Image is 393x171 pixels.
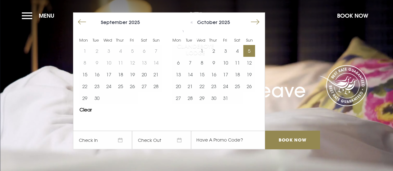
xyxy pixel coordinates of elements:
td: Choose Monday, October 27, 2025 as your start date. [172,92,184,104]
td: Choose Thursday, October 9, 2025 as your start date. [208,57,220,69]
td: Choose Friday, September 26, 2025 as your start date. [126,80,138,92]
button: 25 [115,80,126,92]
td: Choose Friday, October 31, 2025 as your start date. [220,92,231,104]
td: Choose Saturday, October 4, 2025 as your start date. [231,45,243,57]
button: 14 [184,69,196,80]
button: 24 [220,80,231,92]
td: Choose Saturday, October 18, 2025 as your start date. [231,69,243,80]
button: 21 [150,69,162,80]
button: 26 [243,80,255,92]
td: Choose Thursday, October 30, 2025 as your start date. [208,92,220,104]
td: Choose Friday, October 24, 2025 as your start date. [220,80,231,92]
button: 25 [231,80,243,92]
td: Choose Wednesday, October 15, 2025 as your start date. [196,69,208,80]
td: Choose Saturday, September 20, 2025 as your start date. [138,69,150,80]
td: Choose Wednesday, October 8, 2025 as your start date. [196,57,208,69]
td: Choose Wednesday, September 24, 2025 as your start date. [103,80,115,92]
td: Choose Saturday, October 25, 2025 as your start date. [231,80,243,92]
img: Clandeboye Lodge [177,12,214,56]
button: 26 [126,80,138,92]
button: 20 [172,80,184,92]
button: Menu [22,9,57,22]
button: 30 [208,92,220,104]
button: 4 [231,45,243,57]
td: Choose Sunday, October 26, 2025 as your start date. [243,80,255,92]
td: Choose Friday, September 19, 2025 as your start date. [126,69,138,80]
td: Choose Thursday, September 25, 2025 as your start date. [115,80,126,92]
td: Choose Sunday, September 21, 2025 as your start date. [150,69,162,80]
button: 19 [126,69,138,80]
button: 15 [79,69,91,80]
button: 16 [208,69,220,80]
td: Choose Tuesday, October 21, 2025 as your start date. [184,80,196,92]
button: 15 [196,69,208,80]
button: 3 [220,45,231,57]
button: 22 [79,80,91,92]
td: Choose Monday, September 22, 2025 as your start date. [79,80,91,92]
span: Check Out [132,131,191,149]
span: 2025 [219,20,230,25]
button: 24 [103,80,115,92]
td: Choose Friday, October 3, 2025 as your start date. [220,45,231,57]
td: Choose Tuesday, October 14, 2025 as your start date. [184,69,196,80]
button: 19 [243,69,255,80]
button: 30 [91,92,103,104]
td: Choose Tuesday, September 30, 2025 as your start date. [91,92,103,104]
button: 21 [184,80,196,92]
td: Choose Friday, October 17, 2025 as your start date. [220,69,231,80]
td: Choose Thursday, October 16, 2025 as your start date. [208,69,220,80]
button: 29 [196,92,208,104]
td: Choose Tuesday, October 28, 2025 as your start date. [184,92,196,104]
button: 20 [138,69,150,80]
td: Choose Saturday, September 27, 2025 as your start date. [138,80,150,92]
button: Move forward to switch to the next month. [249,16,261,28]
button: Clear [80,107,92,112]
button: 12 [243,57,255,69]
button: 7 [184,57,196,69]
button: 27 [138,80,150,92]
button: 23 [208,80,220,92]
button: 10 [220,57,231,69]
button: 9 [208,57,220,69]
button: 11 [231,57,243,69]
td: Choose Monday, October 20, 2025 as your start date. [172,80,184,92]
button: 18 [231,69,243,80]
button: 29 [79,92,91,104]
button: Move backward to switch to the previous month. [76,16,88,28]
input: Book Now [265,131,320,149]
td: Choose Tuesday, September 16, 2025 as your start date. [91,69,103,80]
td: Choose Thursday, September 18, 2025 as your start date. [115,69,126,80]
td: Choose Monday, October 13, 2025 as your start date. [172,69,184,80]
td: Choose Monday, September 15, 2025 as your start date. [79,69,91,80]
input: Have A Promo Code? [191,131,265,149]
td: Choose Monday, September 29, 2025 as your start date. [79,92,91,104]
span: September [101,20,127,25]
td: Choose Thursday, October 23, 2025 as your start date. [208,80,220,92]
button: 28 [150,80,162,92]
span: 2025 [129,20,140,25]
td: Choose Tuesday, September 23, 2025 as your start date. [91,80,103,92]
td: Choose Monday, October 6, 2025 as your start date. [172,57,184,69]
button: 16 [91,69,103,80]
button: 17 [103,69,115,80]
button: 23 [91,80,103,92]
button: 28 [184,92,196,104]
td: Choose Wednesday, October 22, 2025 as your start date. [196,80,208,92]
button: 13 [172,69,184,80]
span: Check In [73,131,132,149]
span: Menu [39,12,54,19]
td: Choose Wednesday, October 29, 2025 as your start date. [196,92,208,104]
button: 27 [172,92,184,104]
td: Choose Wednesday, September 17, 2025 as your start date. [103,69,115,80]
button: 18 [115,69,126,80]
button: 5 [243,45,255,57]
td: Choose Friday, October 10, 2025 as your start date. [220,57,231,69]
td: Choose Tuesday, October 7, 2025 as your start date. [184,57,196,69]
button: Book Now [334,9,371,22]
button: 31 [220,92,231,104]
td: Choose Sunday, October 12, 2025 as your start date. [243,57,255,69]
td: Choose Sunday, September 28, 2025 as your start date. [150,80,162,92]
button: 17 [220,69,231,80]
td: Choose Saturday, October 11, 2025 as your start date. [231,57,243,69]
button: 22 [196,80,208,92]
